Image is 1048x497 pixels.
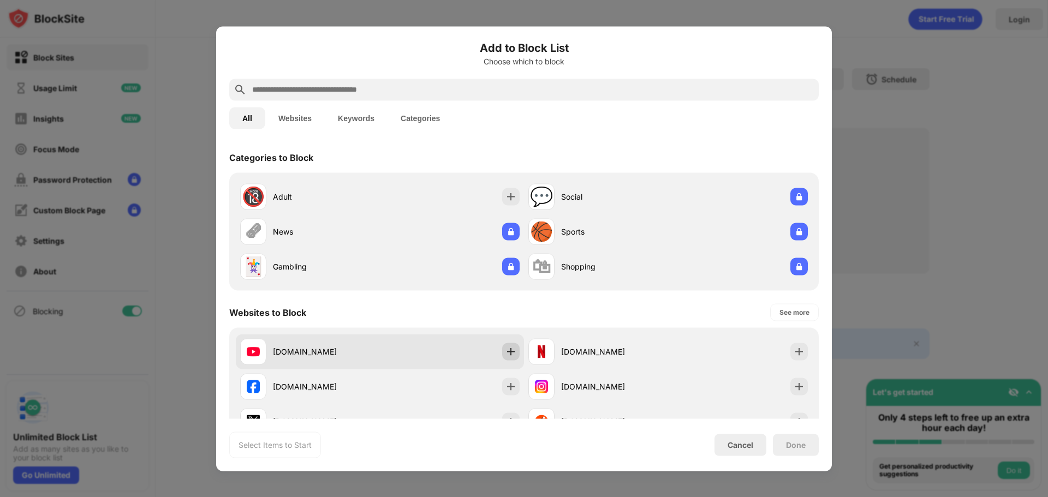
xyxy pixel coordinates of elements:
[561,381,668,392] div: [DOMAIN_NAME]
[325,107,388,129] button: Keywords
[530,185,553,208] div: 💬
[535,415,548,428] img: favicons
[234,83,247,96] img: search.svg
[247,380,260,393] img: favicons
[229,152,313,163] div: Categories to Block
[229,307,306,318] div: Websites to Block
[229,39,819,56] h6: Add to Block List
[532,255,551,278] div: 🛍
[273,416,380,427] div: [DOMAIN_NAME]
[273,226,380,237] div: News
[273,191,380,202] div: Adult
[561,191,668,202] div: Social
[247,415,260,428] img: favicons
[388,107,453,129] button: Categories
[561,226,668,237] div: Sports
[244,220,263,243] div: 🗞
[530,220,553,243] div: 🏀
[273,346,380,357] div: [DOMAIN_NAME]
[786,440,806,449] div: Done
[728,440,753,450] div: Cancel
[561,346,668,357] div: [DOMAIN_NAME]
[239,439,312,450] div: Select Items to Start
[535,380,548,393] img: favicons
[779,307,809,318] div: See more
[561,416,668,427] div: [DOMAIN_NAME]
[273,261,380,272] div: Gambling
[247,345,260,358] img: favicons
[561,261,668,272] div: Shopping
[229,107,265,129] button: All
[535,345,548,358] img: favicons
[242,185,265,208] div: 🔞
[265,107,325,129] button: Websites
[229,57,819,65] div: Choose which to block
[273,381,380,392] div: [DOMAIN_NAME]
[242,255,265,278] div: 🃏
